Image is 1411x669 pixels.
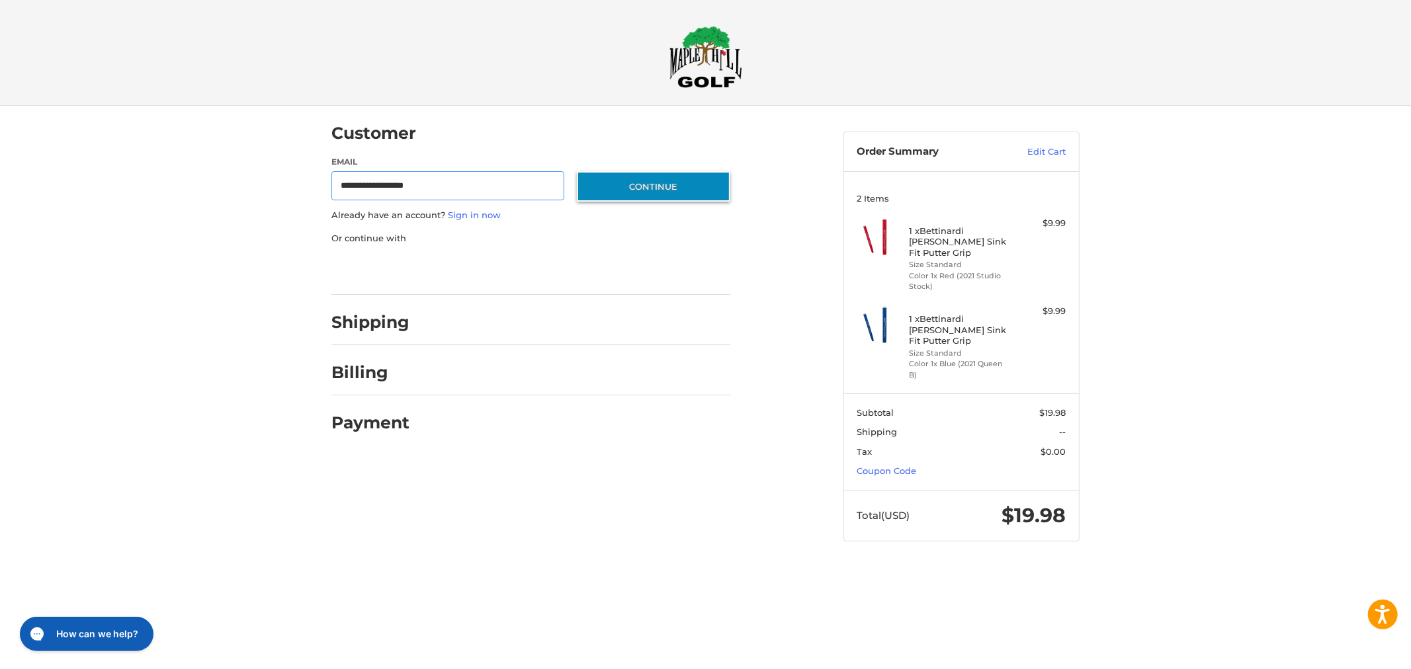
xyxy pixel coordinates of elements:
[1040,407,1066,418] span: $19.98
[910,259,1011,270] li: Size Standard
[331,156,564,168] label: Email
[857,465,917,476] a: Coupon Code
[857,509,910,522] span: Total (USD)
[857,426,898,437] span: Shipping
[448,210,501,220] a: Sign in now
[910,225,1011,258] h4: 1 x Bettinardi [PERSON_NAME] Sink Fit Putter Grip
[910,348,1011,359] li: Size Standard
[910,358,1011,380] li: Color 1x Blue (2021 Queen B)
[331,123,416,143] h2: Customer
[857,446,873,457] span: Tax
[439,258,538,282] iframe: PayPal-paylater
[1000,145,1066,159] a: Edit Cart
[910,270,1011,292] li: Color 1x Red (2021 Studio Stock)
[910,313,1011,346] h4: 1 x Bettinardi [PERSON_NAME] Sink Fit Putter Grip
[331,209,730,222] p: Already have an account?
[13,612,157,656] iframe: Gorgias live chat messenger
[1041,446,1066,457] span: $0.00
[1014,305,1066,318] div: $9.99
[577,171,730,202] button: Continue
[331,232,730,245] p: Or continue with
[857,407,894,418] span: Subtotal
[1014,217,1066,230] div: $9.99
[669,26,742,88] img: Maple Hill Golf
[857,193,1066,204] h3: 2 Items
[331,312,409,333] h2: Shipping
[327,258,427,282] iframe: PayPal-paypal
[1060,426,1066,437] span: --
[1002,503,1066,528] span: $19.98
[331,362,409,383] h2: Billing
[331,413,409,433] h2: Payment
[857,145,1000,159] h3: Order Summary
[552,258,651,282] iframe: PayPal-venmo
